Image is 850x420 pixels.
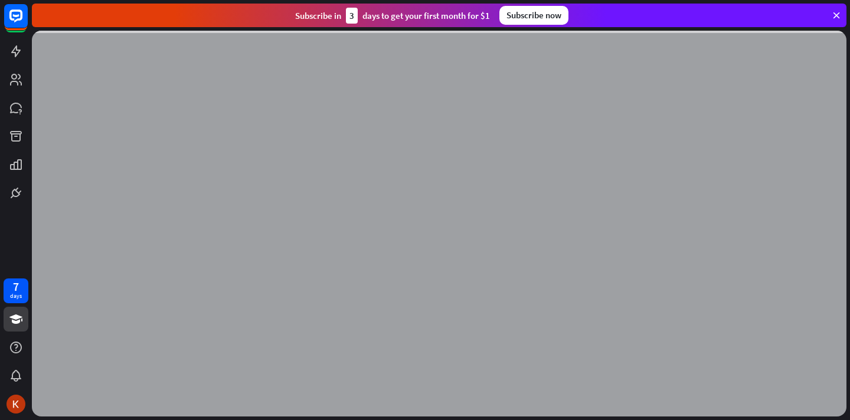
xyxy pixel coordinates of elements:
[4,278,28,303] a: 7 days
[346,8,358,24] div: 3
[10,292,22,300] div: days
[13,281,19,292] div: 7
[499,6,568,25] div: Subscribe now
[295,8,490,24] div: Subscribe in days to get your first month for $1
